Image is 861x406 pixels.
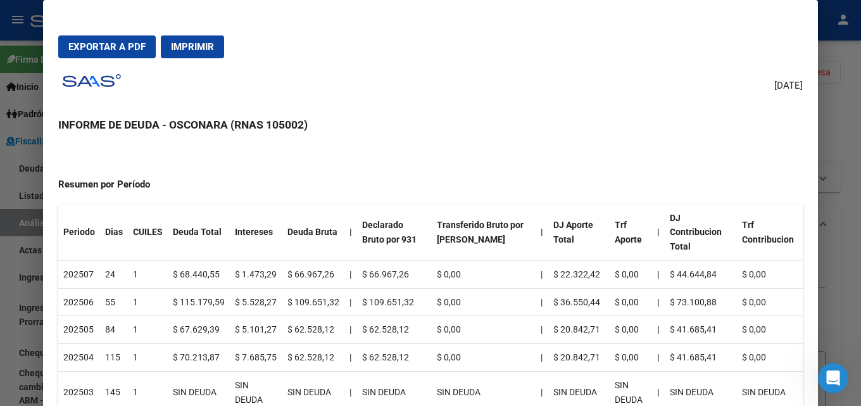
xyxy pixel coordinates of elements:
td: $ 20.842,71 [548,316,610,344]
th: Periodo [58,205,100,261]
th: | [652,316,665,344]
td: $ 22.322,42 [548,260,610,288]
td: $ 67.629,39 [168,316,230,344]
td: $ 5.101,27 [230,316,282,344]
th: DJ Contribucion Total [665,205,737,261]
td: 202507 [58,260,100,288]
td: $ 41.685,41 [665,344,737,372]
td: 115 [100,344,128,372]
td: 202506 [58,288,100,316]
td: $ 0,00 [610,288,652,316]
span: Imprimir [171,41,214,53]
th: Declarado Bruto por 931 [357,205,432,261]
td: $ 1.473,29 [230,260,282,288]
td: $ 62.528,12 [357,316,432,344]
td: 24 [100,260,128,288]
td: 1 [128,260,168,288]
th: CUILES [128,205,168,261]
td: | [344,344,357,372]
th: Intereses [230,205,282,261]
td: 55 [100,288,128,316]
td: $ 0,00 [737,344,803,372]
th: Dias [100,205,128,261]
button: Imprimir [161,35,224,58]
td: 1 [128,344,168,372]
td: $ 0,00 [737,316,803,344]
td: $ 68.440,55 [168,260,230,288]
td: $ 62.528,12 [282,344,344,372]
td: | [344,288,357,316]
td: $ 20.842,71 [548,344,610,372]
td: $ 44.644,84 [665,260,737,288]
td: $ 73.100,88 [665,288,737,316]
td: $ 0,00 [432,316,536,344]
span: Exportar a PDF [68,41,146,53]
td: $ 0,00 [610,316,652,344]
td: $ 5.528,27 [230,288,282,316]
td: | [536,316,548,344]
td: $ 62.528,12 [282,316,344,344]
td: | [536,260,548,288]
td: $ 41.685,41 [665,316,737,344]
th: | [652,205,665,261]
td: 202504 [58,344,100,372]
th: | [652,288,665,316]
td: | [344,316,357,344]
th: Deuda Total [168,205,230,261]
iframe: Intercom live chat [818,363,848,393]
h4: Resumen por Período [58,177,803,192]
td: $ 0,00 [610,344,652,372]
td: $ 0,00 [432,260,536,288]
th: | [652,344,665,372]
td: 1 [128,288,168,316]
th: Transferido Bruto por [PERSON_NAME] [432,205,536,261]
button: Exportar a PDF [58,35,156,58]
th: Trf Aporte [610,205,652,261]
td: $ 66.967,26 [357,260,432,288]
td: $ 36.550,44 [548,288,610,316]
td: $ 7.685,75 [230,344,282,372]
span: [DATE] [774,79,803,93]
td: $ 66.967,26 [282,260,344,288]
td: $ 70.213,87 [168,344,230,372]
td: 1 [128,316,168,344]
td: $ 109.651,32 [357,288,432,316]
td: | [536,344,548,372]
th: | [536,205,548,261]
td: $ 0,00 [432,288,536,316]
td: $ 115.179,59 [168,288,230,316]
td: 84 [100,316,128,344]
td: 202505 [58,316,100,344]
td: $ 0,00 [610,260,652,288]
td: $ 0,00 [737,288,803,316]
th: | [652,260,665,288]
td: $ 62.528,12 [357,344,432,372]
th: DJ Aporte Total [548,205,610,261]
th: Deuda Bruta [282,205,344,261]
td: $ 0,00 [737,260,803,288]
th: | [344,205,357,261]
th: Trf Contribucion [737,205,803,261]
td: $ 109.651,32 [282,288,344,316]
td: | [536,288,548,316]
td: | [344,260,357,288]
h3: INFORME DE DEUDA - OSCONARA (RNAS 105002) [58,117,803,133]
td: $ 0,00 [432,344,536,372]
